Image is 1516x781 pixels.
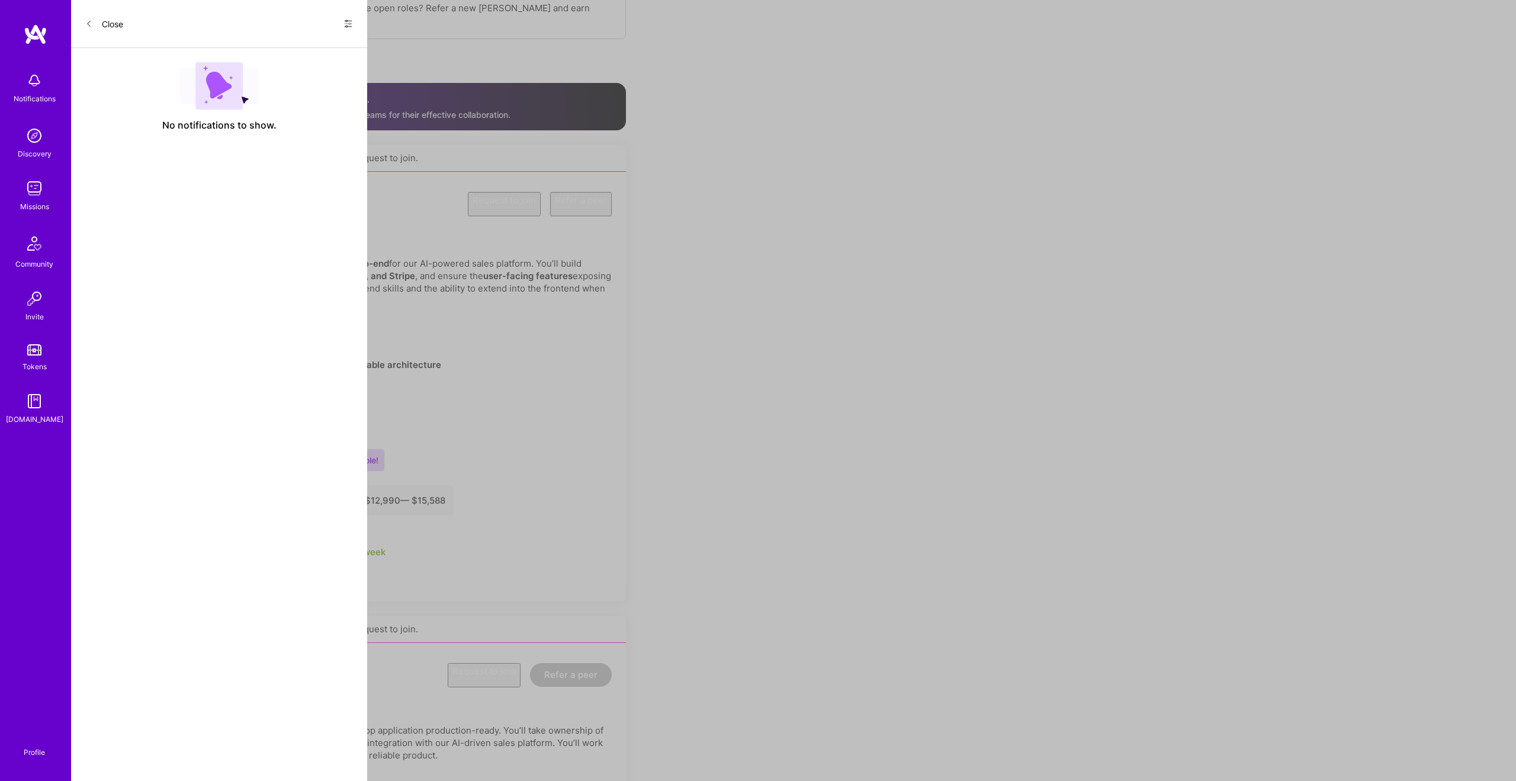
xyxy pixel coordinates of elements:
div: Tokens [23,360,47,373]
img: Community [20,229,49,258]
img: guide book [23,389,46,413]
img: discovery [23,124,46,148]
div: Community [15,258,53,270]
div: Invite [25,311,44,323]
button: Close [85,14,123,33]
img: bell [23,69,46,92]
div: [DOMAIN_NAME] [6,413,63,425]
img: Invite [23,287,46,311]
span: No notifications to show. [162,119,277,132]
div: Notifications [14,92,56,105]
img: tokens [27,344,41,356]
img: empty [180,62,258,110]
div: Profile [24,746,45,757]
img: teamwork [23,177,46,200]
div: Missions [20,200,49,213]
a: Profile [20,734,49,757]
img: logo [24,24,47,45]
div: Discovery [18,148,52,160]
